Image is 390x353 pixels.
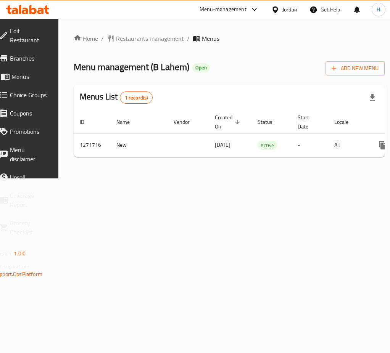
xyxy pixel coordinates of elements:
td: - [292,133,328,157]
span: Branches [10,54,49,63]
li: / [187,34,190,43]
span: Open [192,64,210,71]
span: ID [80,117,94,127]
a: Home [74,34,98,43]
span: H [377,5,380,14]
span: Choice Groups [10,90,49,99]
span: Status [258,117,282,127]
span: [DATE] [215,140,230,150]
div: Export file [363,88,382,107]
td: All [328,133,367,157]
span: Coupons [10,109,49,118]
span: Promotions [10,127,49,136]
span: Upsell [10,173,49,182]
span: Grocery Checklist [10,218,49,237]
nav: breadcrumb [74,34,385,43]
span: Active [258,141,277,150]
span: 1.0.0 [14,249,26,258]
span: Menu disclaimer [10,145,49,164]
span: Vendor [174,117,200,127]
span: Menu management ( B Lahem ) [74,58,189,75]
span: Add New Menu [332,64,379,73]
span: Menus [202,34,219,43]
span: Edit Restaurant [10,26,49,45]
li: / [101,34,104,43]
a: Restaurants management [107,34,184,43]
span: 1 record(s) [120,94,153,101]
div: Jordan [282,5,297,14]
h2: Menus List [80,91,153,104]
span: Start Date [298,113,319,131]
td: 1271716 [74,133,110,157]
div: Total records count [120,91,153,104]
span: Created On [215,113,242,131]
button: Add New Menu [326,61,385,75]
div: Open [192,63,210,72]
span: Name [116,117,140,127]
td: New [110,133,168,157]
span: Restaurants management [116,34,184,43]
span: Menus [11,72,49,81]
span: Coverage Report [10,191,49,209]
span: Locale [334,117,358,127]
div: Menu-management [200,5,247,14]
